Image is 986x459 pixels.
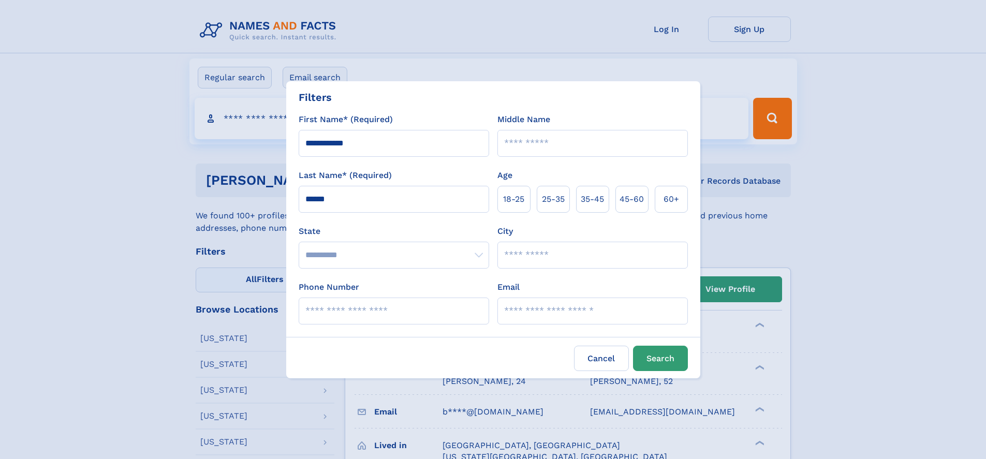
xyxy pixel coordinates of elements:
span: 25‑35 [542,193,565,205]
span: 18‑25 [503,193,524,205]
label: City [497,225,513,238]
span: 60+ [664,193,679,205]
label: Email [497,281,520,293]
label: Middle Name [497,113,550,126]
span: 45‑60 [620,193,644,205]
label: State [299,225,489,238]
span: 35‑45 [581,193,604,205]
label: Last Name* (Required) [299,169,392,182]
label: Phone Number [299,281,359,293]
label: Age [497,169,512,182]
div: Filters [299,90,332,105]
label: First Name* (Required) [299,113,393,126]
button: Search [633,346,688,371]
label: Cancel [574,346,629,371]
